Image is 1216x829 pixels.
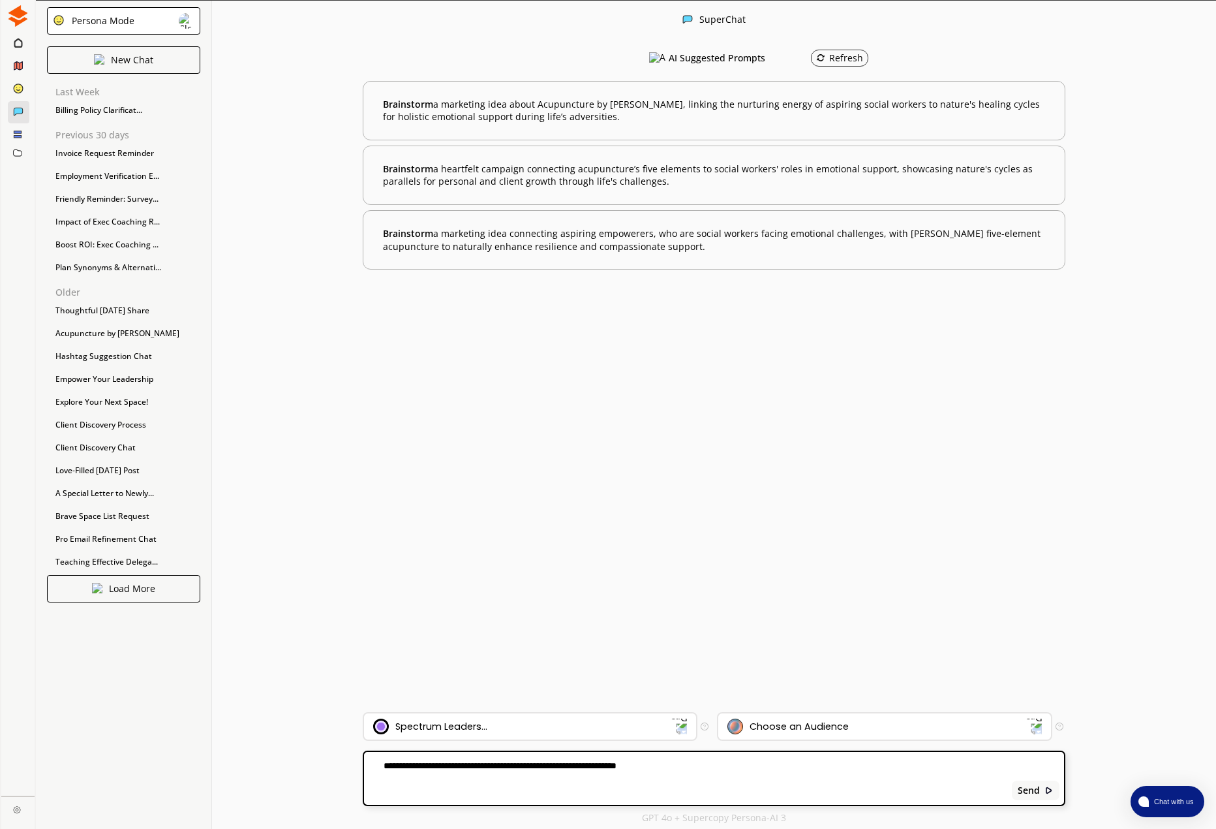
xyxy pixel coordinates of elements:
img: Close [179,13,194,29]
div: Hashtag Suggestion Chat [49,347,202,366]
img: Dropdown Icon [1026,718,1042,735]
div: Refresh [816,53,863,63]
p: Older [55,287,202,298]
div: A Special Letter to Newly... [49,484,202,503]
span: Brainstorm [383,163,433,175]
div: Acupuncture by [PERSON_NAME] [49,324,202,343]
h3: AI Suggested Prompts [669,48,765,68]
div: Thoughtful [DATE] Share [49,301,202,321]
div: Employment Verification E... [49,166,202,186]
div: Impact of Exec Coaching R... [49,212,202,232]
button: atlas-launcher [1131,786,1204,817]
img: Close [7,5,29,27]
div: Brave Space List Request [49,507,202,526]
span: Chat with us [1149,796,1196,807]
div: Choose an Audience [750,721,849,732]
div: Friendly Reminder: Survey... [49,189,202,209]
div: Pro Email Refinement Chat [49,529,202,549]
p: New Chat [111,55,153,65]
img: Close [1044,786,1054,795]
b: a heartfelt campaign connecting acupuncture’s five elements to social workers' roles in emotional... [383,163,1045,188]
img: Close [13,806,21,813]
p: GPT 4o + Supercopy Persona-AI 3 [642,813,786,823]
a: Close [1,796,35,819]
div: Client Discovery Process [49,415,202,435]
div: Client Discovery Chat [49,438,202,458]
div: Teaching Effective Delega... [49,552,202,572]
img: Audience Icon [727,719,743,734]
div: Invoice Request Reminder [49,144,202,163]
img: Close [94,54,104,65]
div: Billing Policy Clarificat... [49,101,202,120]
img: Close [92,583,102,593]
b: Send [1018,785,1040,796]
img: Close [682,14,693,25]
div: Empower Your Leadership [49,369,202,389]
div: Explore Your Next Space! [49,392,202,412]
span: Brainstorm [383,98,433,110]
span: Brainstorm [383,227,433,240]
img: Brand Icon [373,719,389,734]
div: SuperChat [699,14,746,27]
div: Love-Filled [DATE] Post [49,461,202,480]
img: Close [53,14,65,26]
div: Boost ROI: Exec Coaching ... [49,235,202,255]
p: Previous 30 days [55,130,202,140]
div: Plan Synonyms & Alternati... [49,258,202,277]
b: a marketing idea connecting aspiring empowerers, who are social workers facing emotional challeng... [383,227,1045,253]
img: Tooltip Icon [701,723,708,730]
img: Dropdown Icon [671,718,688,735]
img: Tooltip Icon [1056,723,1063,730]
div: Spectrum Leaders... [395,721,487,732]
img: AI Suggested Prompts [649,52,665,64]
div: Persona Mode [67,16,134,26]
p: Last Week [55,87,202,97]
p: Load More [109,584,155,594]
b: a marketing idea about Acupuncture by [PERSON_NAME], linking the nurturing energy of aspiring soc... [383,98,1045,123]
img: Refresh [816,54,825,63]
